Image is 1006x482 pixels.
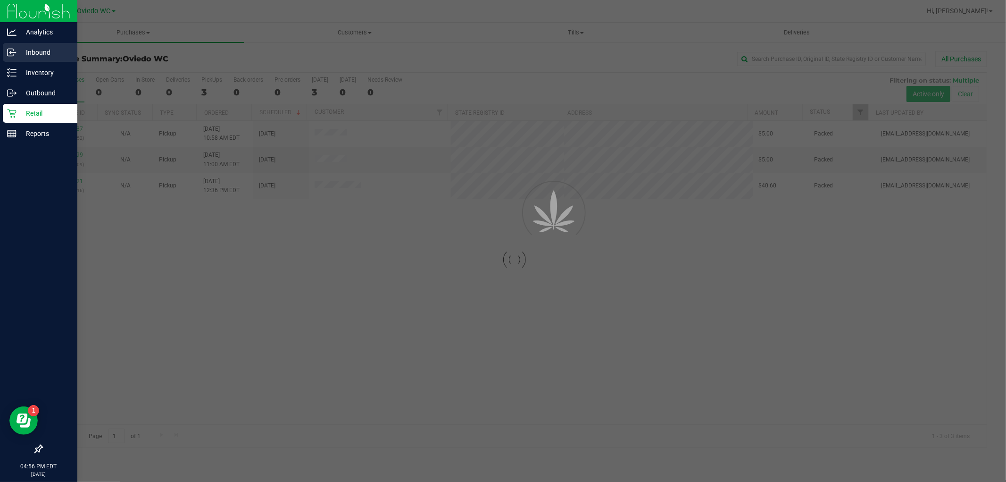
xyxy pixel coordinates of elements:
p: Inventory [17,67,73,78]
p: Inbound [17,47,73,58]
inline-svg: Reports [7,129,17,138]
p: 04:56 PM EDT [4,462,73,471]
p: [DATE] [4,471,73,478]
iframe: Resource center unread badge [28,405,39,416]
inline-svg: Inventory [7,68,17,77]
p: Outbound [17,87,73,99]
iframe: Resource center [9,406,38,435]
p: Retail [17,108,73,119]
inline-svg: Outbound [7,88,17,98]
inline-svg: Inbound [7,48,17,57]
p: Reports [17,128,73,139]
inline-svg: Retail [7,109,17,118]
p: Analytics [17,26,73,38]
inline-svg: Analytics [7,27,17,37]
